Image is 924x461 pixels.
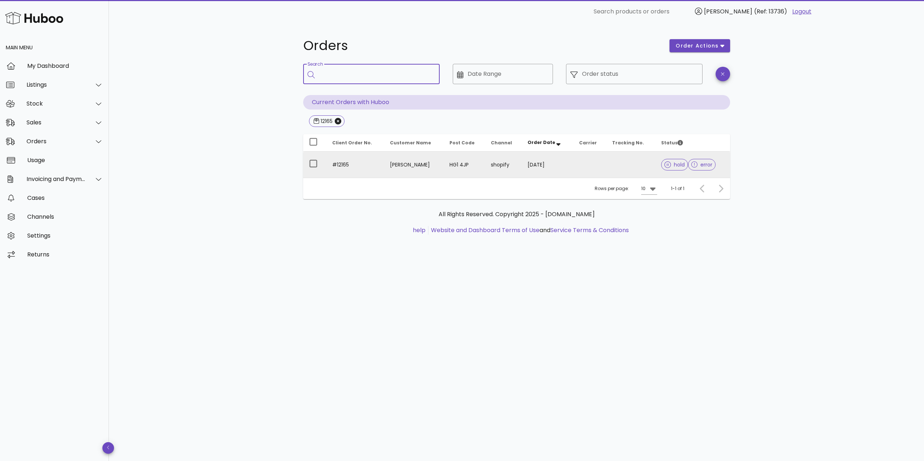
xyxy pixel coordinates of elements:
[27,232,103,239] div: Settings
[675,42,719,50] span: order actions
[5,10,63,26] img: Huboo Logo
[606,134,655,152] th: Tracking No.
[335,118,341,124] button: Close
[671,185,684,192] div: 1-1 of 1
[27,194,103,201] div: Cases
[669,39,730,52] button: order actions
[661,140,683,146] span: Status
[27,100,86,107] div: Stock
[27,119,86,126] div: Sales
[491,140,512,146] span: Channel
[27,176,86,182] div: Invoicing and Payments
[309,210,724,219] p: All Rights Reserved. Copyright 2025 - [DOMAIN_NAME]
[792,7,811,16] a: Logout
[384,152,443,178] td: [PERSON_NAME]
[754,7,787,16] span: (Ref: 13736)
[27,157,103,164] div: Usage
[303,95,730,110] p: Current Orders with Huboo
[612,140,644,146] span: Tracking No.
[27,138,86,145] div: Orders
[528,139,555,145] span: Order Date
[485,134,522,152] th: Channel
[641,183,657,194] div: 10Rows per page:
[384,134,443,152] th: Customer Name
[664,162,685,167] span: hold
[390,140,431,146] span: Customer Name
[522,152,573,178] td: [DATE]
[579,140,597,146] span: Carrier
[428,226,629,235] li: and
[431,226,540,234] a: Website and Dashboard Terms of Use
[522,134,573,152] th: Order Date: Sorted descending. Activate to remove sorting.
[27,213,103,220] div: Channels
[449,140,475,146] span: Post Code
[691,162,713,167] span: error
[326,134,384,152] th: Client Order No.
[332,140,372,146] span: Client Order No.
[27,81,86,88] div: Listings
[308,62,323,67] label: Search
[485,152,522,178] td: shopify
[303,39,661,52] h1: Orders
[550,226,629,234] a: Service Terms & Conditions
[413,226,426,234] a: help
[573,134,606,152] th: Carrier
[27,62,103,69] div: My Dashboard
[655,134,730,152] th: Status
[27,251,103,258] div: Returns
[704,7,752,16] span: [PERSON_NAME]
[444,134,485,152] th: Post Code
[444,152,485,178] td: HG1 4JP
[319,118,333,125] div: 12165
[595,178,657,199] div: Rows per page:
[326,152,384,178] td: #12165
[641,185,646,192] div: 10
